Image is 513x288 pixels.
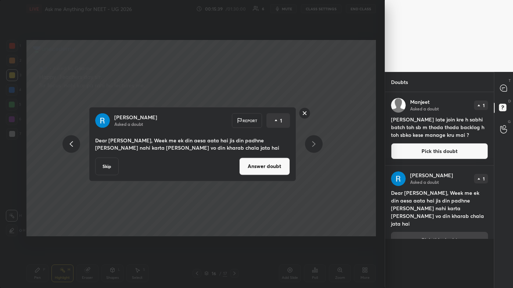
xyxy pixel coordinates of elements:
[508,119,511,124] p: G
[483,103,485,107] p: 1
[114,114,157,120] p: [PERSON_NAME]
[232,113,262,128] div: Report
[391,171,406,186] img: 3
[410,179,439,185] p: Asked a doubt
[391,116,488,139] h4: [PERSON_NAME] late join kre h sabhi batch toh sb m thoda thoda backlog h toh sbko kese manage kru...
[114,121,143,127] p: Asked a doubt
[410,106,439,112] p: Asked a doubt
[95,136,290,151] p: Dear [PERSON_NAME], Week me ek din aesa aata hai jis din padhne [PERSON_NAME] nahi karta [PERSON_...
[508,98,511,104] p: D
[385,92,494,288] div: grid
[391,189,488,227] h4: Dear [PERSON_NAME], Week me ek din aesa aata hai jis din padhne [PERSON_NAME] nahi karta [PERSON_...
[410,172,453,178] p: [PERSON_NAME]
[239,157,290,175] button: Answer doubt
[391,98,406,113] img: default.png
[95,113,110,128] img: 3
[509,78,511,83] p: T
[385,72,414,92] p: Doubts
[280,117,282,124] p: 1
[410,99,430,105] p: Manjeet
[391,143,488,159] button: Pick this doubt
[95,157,119,175] button: Skip
[483,176,485,181] p: 1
